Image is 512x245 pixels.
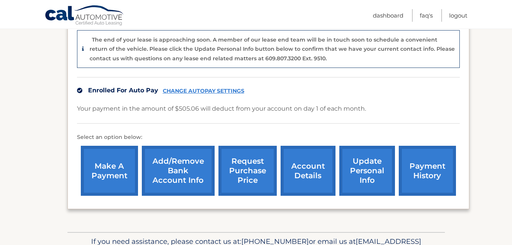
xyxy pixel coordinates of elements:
p: The end of your lease is approaching soon. A member of our lease end team will be in touch soon t... [90,36,455,62]
a: FAQ's [420,9,433,22]
a: update personal info [339,146,395,196]
a: request purchase price [218,146,277,196]
p: Select an option below: [77,133,460,142]
a: account details [281,146,335,196]
p: Your payment in the amount of $505.06 will deduct from your account on day 1 of each month. [77,103,366,114]
a: make a payment [81,146,138,196]
a: Cal Automotive [45,5,125,27]
a: Add/Remove bank account info [142,146,215,196]
a: Dashboard [373,9,403,22]
a: payment history [399,146,456,196]
img: check.svg [77,88,82,93]
a: Logout [449,9,467,22]
span: Enrolled For Auto Pay [88,87,158,94]
a: CHANGE AUTOPAY SETTINGS [163,88,244,94]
